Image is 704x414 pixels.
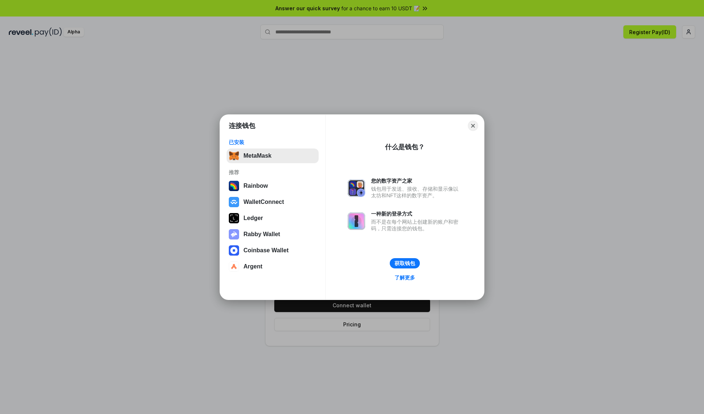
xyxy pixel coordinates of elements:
[227,179,319,193] button: Rainbow
[229,261,239,272] img: svg+xml,%3Csvg%20width%3D%2228%22%20height%3D%2228%22%20viewBox%3D%220%200%2028%2028%22%20fill%3D...
[229,181,239,191] img: svg+xml,%3Csvg%20width%3D%22120%22%20height%3D%22120%22%20viewBox%3D%220%200%20120%20120%22%20fil...
[371,177,462,184] div: 您的数字资产之家
[229,197,239,207] img: svg+xml,%3Csvg%20width%3D%2228%22%20height%3D%2228%22%20viewBox%3D%220%200%2028%2028%22%20fill%3D...
[227,259,319,274] button: Argent
[227,195,319,209] button: WalletConnect
[395,260,415,267] div: 获取钱包
[243,183,268,189] div: Rainbow
[348,179,365,197] img: svg+xml,%3Csvg%20xmlns%3D%22http%3A%2F%2Fwww.w3.org%2F2000%2Fsvg%22%20fill%3D%22none%22%20viewBox...
[243,247,289,254] div: Coinbase Wallet
[227,149,319,163] button: MetaMask
[227,211,319,226] button: Ledger
[395,274,415,281] div: 了解更多
[390,273,419,282] a: 了解更多
[468,121,478,131] button: Close
[371,186,462,199] div: 钱包用于发送、接收、存储和显示像以太坊和NFT这样的数字资产。
[229,121,255,130] h1: 连接钱包
[348,212,365,230] img: svg+xml,%3Csvg%20xmlns%3D%22http%3A%2F%2Fwww.w3.org%2F2000%2Fsvg%22%20fill%3D%22none%22%20viewBox...
[229,151,239,161] img: svg+xml,%3Csvg%20fill%3D%22none%22%20height%3D%2233%22%20viewBox%3D%220%200%2035%2033%22%20width%...
[243,215,263,221] div: Ledger
[229,245,239,256] img: svg+xml,%3Csvg%20width%3D%2228%22%20height%3D%2228%22%20viewBox%3D%220%200%2028%2028%22%20fill%3D...
[243,231,280,238] div: Rabby Wallet
[243,153,271,159] div: MetaMask
[229,169,316,176] div: 推荐
[385,143,425,151] div: 什么是钱包？
[229,213,239,223] img: svg+xml,%3Csvg%20xmlns%3D%22http%3A%2F%2Fwww.w3.org%2F2000%2Fsvg%22%20width%3D%2228%22%20height%3...
[227,227,319,242] button: Rabby Wallet
[371,210,462,217] div: 一种新的登录方式
[243,263,263,270] div: Argent
[227,243,319,258] button: Coinbase Wallet
[229,139,316,146] div: 已安装
[243,199,284,205] div: WalletConnect
[371,219,462,232] div: 而不是在每个网站上创建新的账户和密码，只需连接您的钱包。
[390,258,420,268] button: 获取钱包
[229,229,239,239] img: svg+xml,%3Csvg%20xmlns%3D%22http%3A%2F%2Fwww.w3.org%2F2000%2Fsvg%22%20fill%3D%22none%22%20viewBox...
